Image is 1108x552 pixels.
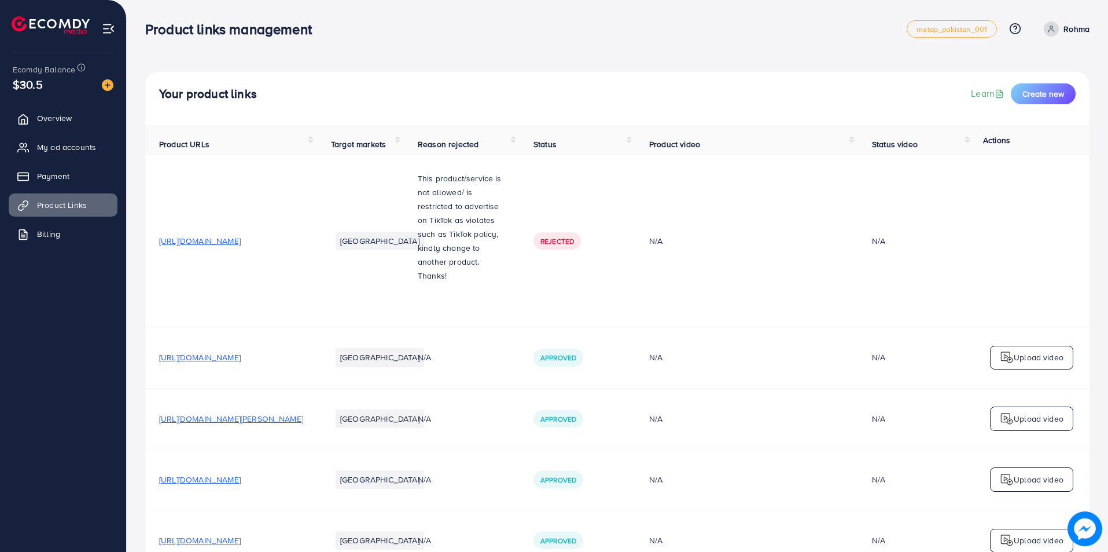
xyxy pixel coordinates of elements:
span: Target markets [331,138,386,150]
span: [URL][DOMAIN_NAME][PERSON_NAME] [159,413,303,425]
h4: Your product links [159,87,257,101]
li: [GEOGRAPHIC_DATA] [336,410,424,428]
span: Approved [540,414,576,424]
span: Product URLs [159,138,209,150]
span: N/A [418,413,431,425]
span: Approved [540,475,576,485]
img: image [1067,511,1102,546]
p: Upload video [1014,412,1063,426]
button: Create new [1011,83,1076,104]
span: Rejected [540,236,574,246]
h3: Product links management [145,21,321,38]
p: Upload video [1014,350,1063,364]
span: Billing [37,228,60,240]
span: Payment [37,170,69,182]
img: logo [1000,473,1014,487]
div: N/A [649,235,844,247]
img: image [102,79,113,91]
div: N/A [872,413,885,425]
span: Product video [649,138,700,150]
div: N/A [872,535,885,546]
img: logo [1000,412,1014,426]
img: logo [1000,533,1014,547]
img: logo [12,16,90,34]
a: Learn [971,87,1006,100]
span: [URL][DOMAIN_NAME] [159,235,241,247]
img: menu [102,22,115,35]
p: Upload video [1014,533,1063,547]
a: Overview [9,107,117,130]
li: [GEOGRAPHIC_DATA] [336,470,424,489]
span: Status [533,138,557,150]
span: Approved [540,353,576,363]
span: This product/service is not allowed/ is restricted to advertise on TikTok as violates such as Tik... [418,173,502,282]
span: N/A [418,352,431,363]
span: Actions [983,134,1010,146]
p: Upload video [1014,473,1063,487]
span: Approved [540,536,576,546]
li: [GEOGRAPHIC_DATA] [336,348,424,367]
span: N/A [418,535,431,546]
li: [GEOGRAPHIC_DATA] [336,531,424,550]
span: Ecomdy Balance [13,64,75,75]
span: Create new [1022,88,1064,100]
span: Product Links [37,199,87,211]
span: N/A [418,474,431,485]
div: N/A [649,352,844,363]
a: Rohma [1039,21,1089,36]
li: [GEOGRAPHIC_DATA] [336,232,424,250]
a: Billing [9,222,117,246]
a: Payment [9,164,117,188]
span: metap_pakistan_001 [916,25,987,33]
span: Status video [872,138,918,150]
div: N/A [649,413,844,425]
div: N/A [649,535,844,546]
div: N/A [649,474,844,485]
a: metap_pakistan_001 [907,20,997,38]
span: My ad accounts [37,141,96,153]
a: Product Links [9,193,117,217]
span: [URL][DOMAIN_NAME] [159,474,241,485]
a: My ad accounts [9,136,117,159]
span: Reason rejected [418,138,478,150]
span: [URL][DOMAIN_NAME] [159,352,241,363]
div: N/A [872,235,885,247]
div: N/A [872,474,885,485]
span: $30.5 [13,76,43,93]
div: N/A [872,352,885,363]
span: [URL][DOMAIN_NAME] [159,535,241,546]
span: Overview [37,112,72,124]
p: Rohma [1063,22,1089,36]
img: logo [1000,350,1014,364]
